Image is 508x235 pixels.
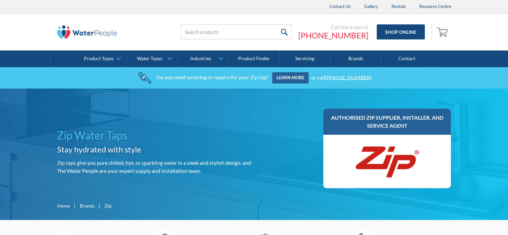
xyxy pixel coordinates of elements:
[280,50,330,67] a: Servicing
[272,72,309,84] a: Learn more
[80,202,95,209] a: Brands
[84,56,114,62] div: Product Types
[354,141,420,182] img: Zip
[57,202,70,209] a: Home
[98,202,101,210] div: |
[181,24,292,39] input: Search products
[178,50,228,67] a: Industries
[73,202,76,210] div: |
[437,26,450,37] img: shopping cart
[105,202,112,209] div: Zip
[377,24,425,39] a: Shop Online
[57,143,251,155] h2: Stay hydrated with style
[156,74,269,80] div: Do you need servicing or repairs for your Zip tap?
[137,56,162,62] div: Water Types
[298,24,368,30] div: Call the experts
[311,74,372,80] div: or call
[381,50,432,67] a: Contact
[57,159,251,175] p: Zip taps give you pure chilled, hot, or sparkling water in a sleek and stylish design. and The Wa...
[435,24,451,40] a: Open empty cart
[190,56,211,62] div: Industries
[57,127,251,143] h1: Zip Water Taps
[76,50,127,67] a: Product Types
[57,25,117,39] img: The Water People
[298,30,368,40] a: [PHONE_NUMBER]
[127,50,177,67] a: Water Types
[229,50,280,67] a: Product Finder
[330,114,445,130] h3: Authorised Zip supplier, installer, and service agent
[325,74,372,80] a: [PHONE_NUMBER]
[331,50,381,67] a: Brands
